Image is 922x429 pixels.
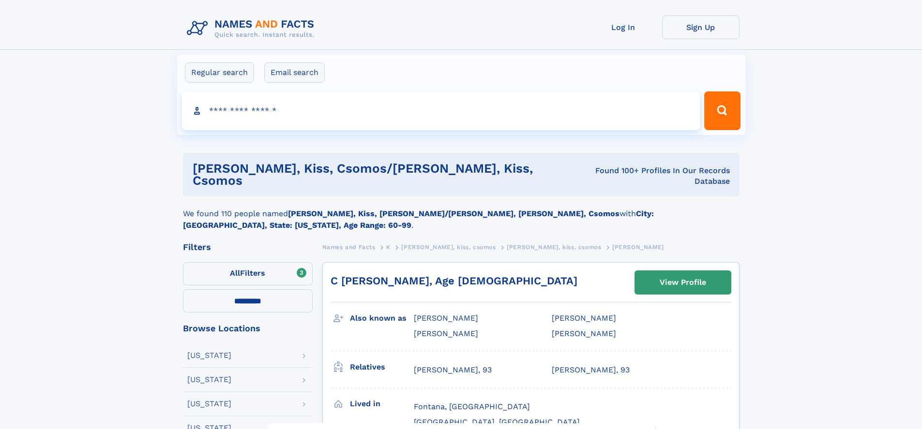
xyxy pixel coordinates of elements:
[183,262,313,285] label: Filters
[331,275,577,287] a: C [PERSON_NAME], Age [DEMOGRAPHIC_DATA]
[635,271,731,294] a: View Profile
[183,15,322,42] img: Logo Names and Facts
[264,62,325,83] label: Email search
[187,376,231,384] div: [US_STATE]
[350,310,414,326] h3: Also known as
[187,400,231,408] div: [US_STATE]
[183,209,654,230] b: City: [GEOGRAPHIC_DATA], State: [US_STATE], Age Range: 60-99
[386,244,391,251] span: K
[660,271,706,294] div: View Profile
[350,396,414,412] h3: Lived in
[552,313,616,323] span: [PERSON_NAME]
[322,241,376,253] a: Names and Facts
[414,417,580,427] span: [GEOGRAPHIC_DATA], [GEOGRAPHIC_DATA]
[182,91,700,130] input: search input
[585,15,662,39] a: Log In
[230,268,240,278] span: All
[566,165,730,187] div: Found 100+ Profiles In Our Records Database
[507,241,601,253] a: [PERSON_NAME], kiss, csomos
[401,241,496,253] a: [PERSON_NAME], kiss, csomos
[185,62,254,83] label: Regular search
[386,241,391,253] a: K
[414,329,478,338] span: [PERSON_NAME]
[662,15,740,39] a: Sign Up
[704,91,740,130] button: Search Button
[414,402,530,411] span: Fontana, [GEOGRAPHIC_DATA]
[414,313,478,323] span: [PERSON_NAME]
[183,243,313,251] div: Filters
[414,365,492,375] a: [PERSON_NAME], 93
[552,365,630,375] a: [PERSON_NAME], 93
[552,329,616,338] span: [PERSON_NAME]
[187,352,231,359] div: [US_STATE]
[507,244,601,251] span: [PERSON_NAME], kiss, csomos
[401,244,496,251] span: [PERSON_NAME], kiss, csomos
[612,244,664,251] span: [PERSON_NAME]
[183,324,313,333] div: Browse Locations
[193,163,566,187] h1: [PERSON_NAME], kiss, csomos/[PERSON_NAME], kiss, csomos
[288,209,620,218] b: [PERSON_NAME], Kiss, [PERSON_NAME]/[PERSON_NAME], [PERSON_NAME], Csomos
[183,196,740,231] div: We found 110 people named with .
[350,359,414,375] h3: Relatives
